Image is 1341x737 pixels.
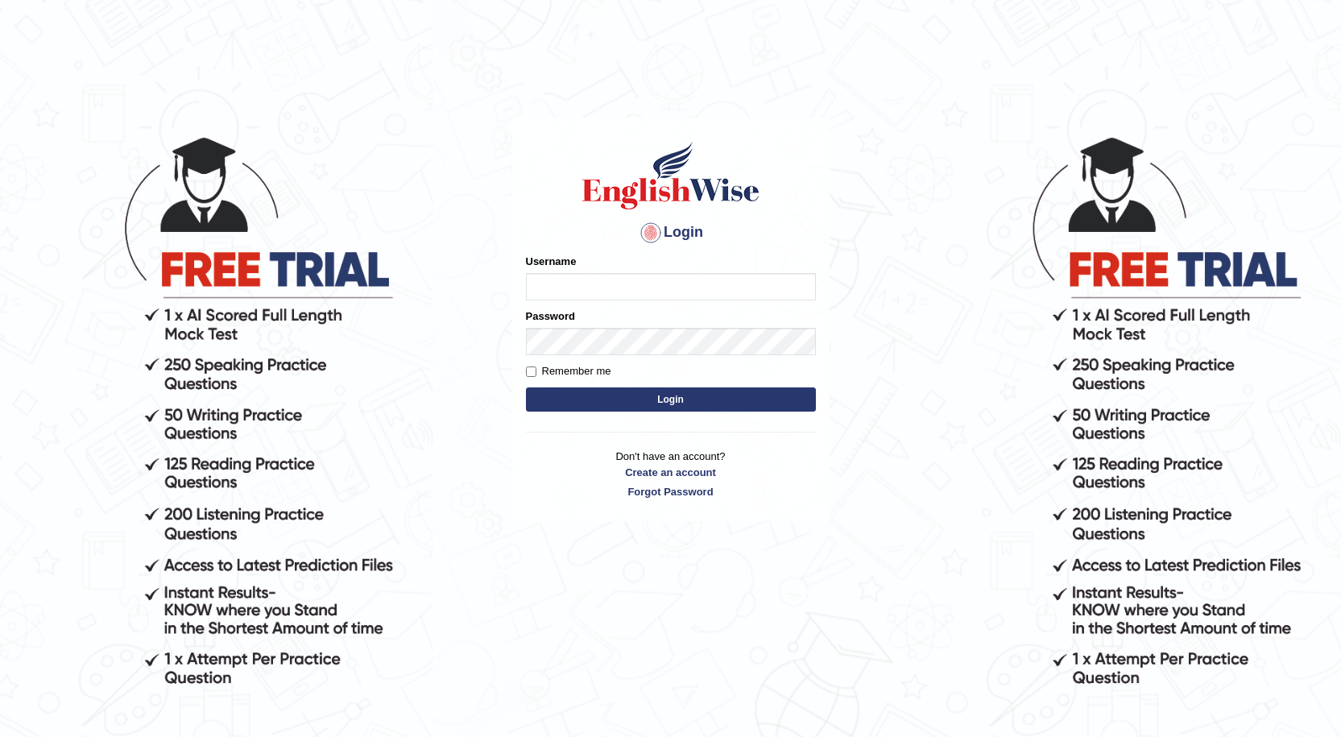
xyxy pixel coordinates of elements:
[526,465,816,480] a: Create an account
[526,220,816,246] h4: Login
[526,254,577,269] label: Username
[526,484,816,499] a: Forgot Password
[526,387,816,412] button: Login
[526,449,816,499] p: Don't have an account?
[526,308,575,324] label: Password
[526,363,611,379] label: Remember me
[526,366,536,377] input: Remember me
[579,139,763,212] img: Logo of English Wise sign in for intelligent practice with AI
